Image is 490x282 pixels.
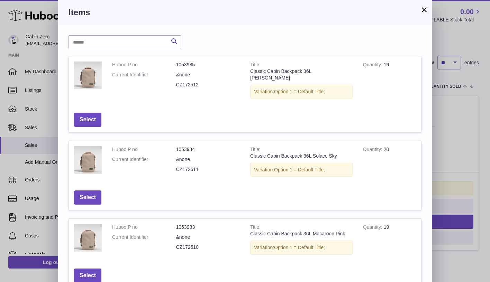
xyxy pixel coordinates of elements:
[176,166,240,173] dd: CZ172511
[176,62,240,68] dd: 1053985
[358,56,421,107] td: 19
[250,68,353,81] div: Classic Cabin Backpack 36L [PERSON_NAME]
[250,153,353,159] div: Classic Cabin Backpack 36L Solace Sky
[112,224,176,231] dt: Huboo P no
[112,156,176,163] dt: Current Identifier
[250,231,353,237] div: Classic Cabin Backpack 36L Macaroon Pink
[112,72,176,78] dt: Current Identifier
[363,62,384,69] strong: Quantity
[176,82,240,88] dd: CZ172512
[363,147,384,154] strong: Quantity
[358,141,421,186] td: 20
[250,163,353,177] div: Variation:
[176,146,240,153] dd: 1053984
[358,219,421,263] td: 19
[176,156,240,163] dd: &none
[274,245,325,250] span: Option 1 = Default Title;
[274,167,325,172] span: Option 1 = Default Title;
[112,62,176,68] dt: Huboo P no
[176,234,240,241] dd: &none
[176,244,240,251] dd: CZ172510
[69,7,421,18] h3: Items
[250,147,261,154] strong: Title
[74,224,102,252] img: Classic Cabin Backpack 36L Macaroon Pink
[250,241,353,255] div: Variation:
[250,62,261,69] strong: Title
[176,72,240,78] dd: &none
[363,224,384,232] strong: Quantity
[420,6,428,14] button: ×
[112,234,176,241] dt: Current Identifier
[176,224,240,231] dd: 1053983
[74,190,101,205] button: Select
[274,89,325,94] span: Option 1 = Default Title;
[250,85,353,99] div: Variation:
[112,146,176,153] dt: Huboo P no
[74,146,102,174] img: Classic Cabin Backpack 36L Solace Sky
[74,113,101,127] button: Select
[250,224,261,232] strong: Title
[74,62,102,89] img: Classic Cabin Backpack 36L Rosa Rosa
